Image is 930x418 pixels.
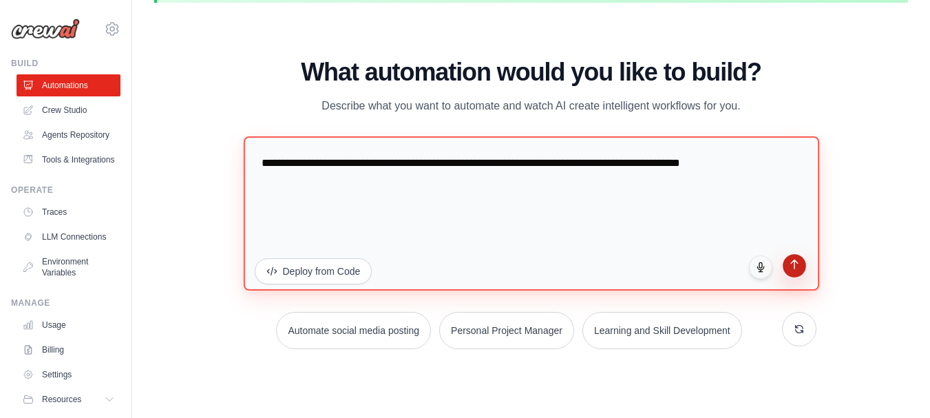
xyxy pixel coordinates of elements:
[11,297,120,309] div: Manage
[17,388,120,410] button: Resources
[17,99,120,121] a: Crew Studio
[17,314,120,336] a: Usage
[255,258,372,284] button: Deploy from Code
[11,185,120,196] div: Operate
[17,364,120,386] a: Settings
[17,339,120,361] a: Billing
[17,226,120,248] a: LLM Connections
[11,58,120,69] div: Build
[11,19,80,39] img: Logo
[17,201,120,223] a: Traces
[17,149,120,171] a: Tools & Integrations
[17,124,120,146] a: Agents Repository
[439,312,574,349] button: Personal Project Manager
[276,312,431,349] button: Automate social media posting
[17,251,120,284] a: Environment Variables
[17,74,120,96] a: Automations
[246,59,816,86] h1: What automation would you like to build?
[582,312,742,349] button: Learning and Skill Development
[42,394,81,405] span: Resources
[300,97,763,115] p: Describe what you want to automate and watch AI create intelligent workflows for you.
[861,352,930,418] iframe: Chat Widget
